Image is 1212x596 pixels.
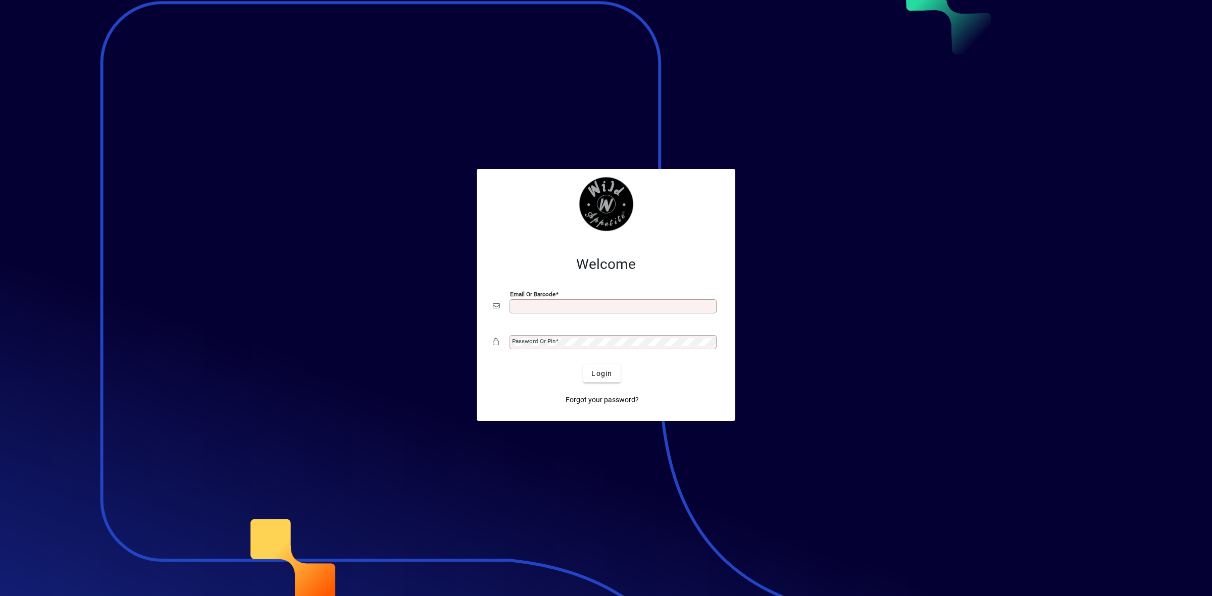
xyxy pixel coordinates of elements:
[562,391,643,409] a: Forgot your password?
[510,291,555,298] mat-label: Email or Barcode
[591,368,612,379] span: Login
[512,338,555,345] mat-label: Password or Pin
[493,256,719,273] h2: Welcome
[583,364,620,383] button: Login
[566,395,639,405] span: Forgot your password?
